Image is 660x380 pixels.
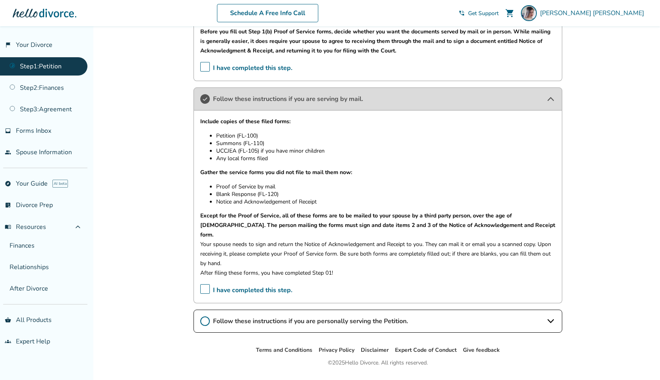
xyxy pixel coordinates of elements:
p: After filing these forms, you have completed Step 01! [200,268,555,278]
img: Rena Kamariotakis [521,5,537,21]
a: Expert Code of Conduct [395,346,457,354]
li: Summons (FL-110) [216,140,555,147]
span: I have completed this step. [200,62,292,74]
li: Disclaimer [361,345,389,355]
span: groups [5,338,11,345]
span: flag_2 [5,42,11,48]
span: Forms Inbox [16,126,51,135]
strong: Gather the service forms you did not file to mail them now: [200,169,352,176]
li: Petition (FL-100) [216,132,555,140]
span: AI beta [52,180,68,188]
li: Any local forms filed [216,155,555,162]
span: [PERSON_NAME] [PERSON_NAME] [540,9,647,17]
span: people [5,149,11,155]
li: Notice and Acknowledgement of Receipt [216,198,555,206]
span: shopping_cart [505,8,515,18]
p: Your spouse needs to sign and return the Notice of Acknowledgement and Receipt to you. They can m... [200,240,555,268]
a: phone_in_talkGet Support [459,10,499,17]
li: Blank Response (FL-120) [216,190,555,198]
li: Give feedback [463,345,500,355]
strong: Except for the Proof of Service, all of these forms are to be mailed to your spouse by a third pa... [200,212,555,238]
span: Follow these instructions if you are serving by mail. [213,95,543,103]
span: shopping_basket [5,317,11,323]
a: Terms and Conditions [256,346,312,354]
li: UCCJEA (FL-105) if you have minor children [216,147,555,155]
span: Follow these instructions if you are personally serving the Petition. [213,317,543,326]
iframe: Chat Widget [620,342,660,380]
div: © 2025 Hello Divorce. All rights reserved. [328,358,428,368]
span: I have completed this step. [200,284,292,297]
a: Schedule A Free Info Call [217,4,318,22]
li: Proof of Service by mail [216,183,555,190]
span: expand_less [73,222,83,232]
span: phone_in_talk [459,10,465,16]
a: Privacy Policy [319,346,354,354]
span: menu_book [5,224,11,230]
span: Resources [5,223,46,231]
span: Get Support [468,10,499,17]
strong: Before you fill out Step 1(b) Proof of Service forms, decide whether you want the documents serve... [200,28,550,54]
span: explore [5,180,11,187]
strong: Include copies of these filed forms: [200,118,290,125]
span: inbox [5,128,11,134]
span: list_alt_check [5,202,11,208]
